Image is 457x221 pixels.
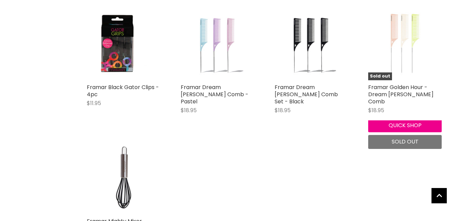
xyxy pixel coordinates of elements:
a: Framar Golden Hour - Dream Weaver CombSold out [368,7,442,80]
a: Framar Golden Hour - Dream [PERSON_NAME] Comb [368,83,434,105]
span: $18.95 [275,106,291,114]
a: Framar Dream [PERSON_NAME] Comb - Pastel [181,83,248,105]
button: Quick shop [368,119,442,132]
span: Sold out [368,72,392,80]
img: Framar Black Gator Clips - 4pc [87,7,160,80]
a: Framar Black Gator Clips - 4pc [87,83,159,98]
img: Framar Mighty Mixer [87,141,160,214]
img: Framar Dream Weaver Comb - Pastel [181,7,254,80]
span: $11.95 [87,99,101,107]
a: Framar Dream [PERSON_NAME] Comb Set - Black [275,83,338,105]
span: $18.95 [368,106,384,114]
span: Sold out [392,138,419,146]
img: Framar Dream Weaver Comb Set - Black [275,7,348,80]
span: $18.95 [181,106,197,114]
img: Framar Golden Hour - Dream Weaver Comb [368,7,442,80]
button: Sold out [368,135,442,149]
